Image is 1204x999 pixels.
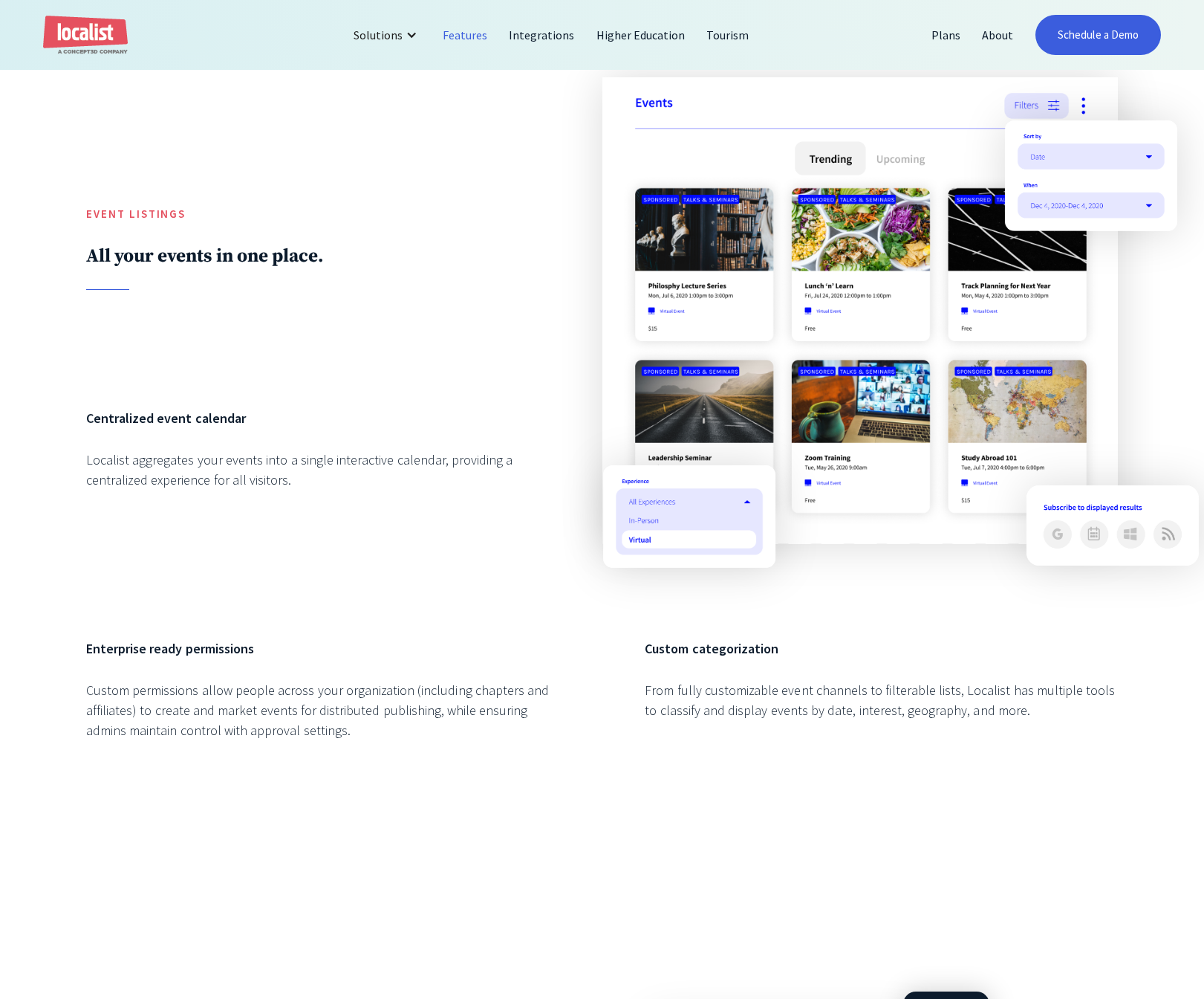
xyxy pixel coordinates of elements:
[498,17,585,53] a: Integrations
[86,638,559,659] h6: Enterprise ready permissions
[354,26,403,44] div: Solutions
[696,17,760,53] a: Tourism
[86,450,559,490] div: Localist aggregates your events into a single interactive calendar, providing a centralized exper...
[43,16,128,55] a: home
[645,680,1118,720] div: From fully customizable event channels to filterable lists, Localist has multiple tools to classi...
[921,17,972,53] a: Plans
[586,17,697,53] a: Higher Education
[645,638,1118,659] h6: Custom categorization
[86,408,559,428] h6: Centralized event calendar
[972,17,1024,53] a: About
[86,245,559,268] h2: All your events in one place.
[86,680,559,740] div: Custom permissions allow people across your organization (including chapters and affiliates) to c...
[86,206,559,223] h5: Event Listings
[342,17,432,53] div: Solutions
[1035,15,1161,55] a: Schedule a Demo
[432,17,498,53] a: Features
